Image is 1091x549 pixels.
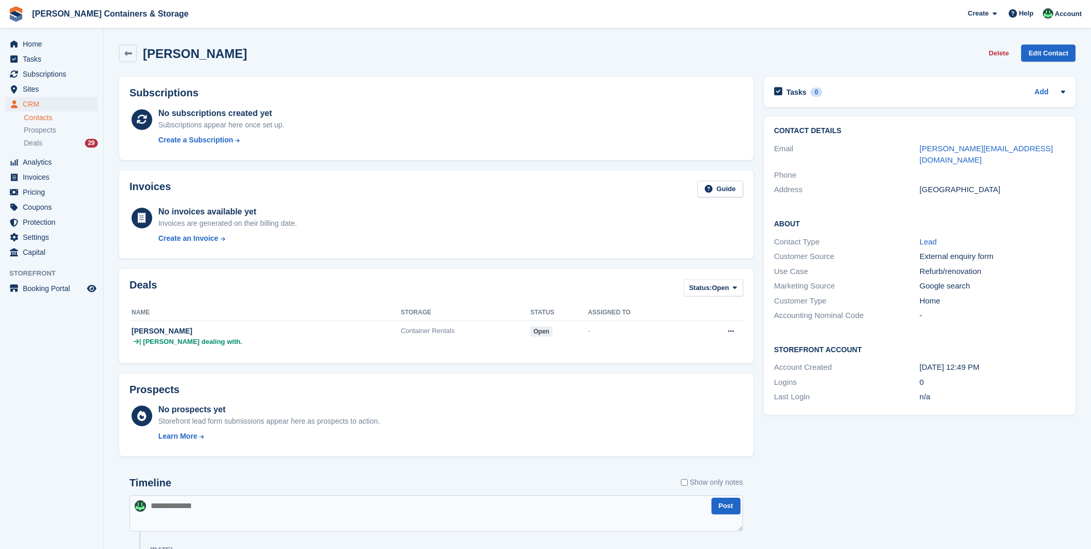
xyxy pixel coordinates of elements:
a: menu [5,52,98,66]
h2: Timeline [129,477,171,489]
a: menu [5,155,98,169]
span: open [530,326,552,337]
a: Prospects [24,125,98,136]
a: Lead [920,237,937,246]
span: Create [968,8,988,19]
a: menu [5,215,98,229]
div: [GEOGRAPHIC_DATA] [920,184,1065,196]
div: No invoices available yet [158,206,297,218]
a: [PERSON_NAME] Containers & Storage [28,5,193,22]
div: Account Created [774,362,920,373]
div: Last Login [774,391,920,403]
span: Open [712,283,729,293]
div: [DATE] 12:49 PM [920,362,1065,373]
div: Phone [774,169,920,181]
div: Address [774,184,920,196]
span: Sites [23,82,85,96]
span: Tasks [23,52,85,66]
span: Subscriptions [23,67,85,81]
div: Learn More [158,431,197,442]
span: Status: [689,283,712,293]
div: Marketing Source [774,280,920,292]
span: Deals [24,138,42,148]
span: Analytics [23,155,85,169]
span: Help [1019,8,1034,19]
button: Status: Open [683,279,743,296]
div: Create a Subscription [158,135,234,146]
a: Contacts [24,113,98,123]
a: Deals 29 [24,138,98,149]
a: [PERSON_NAME][EMAIL_ADDRESS][DOMAIN_NAME] [920,144,1053,165]
a: Guide [697,181,743,198]
a: menu [5,97,98,111]
a: menu [5,170,98,184]
img: Arjun Preetham [1043,8,1053,19]
span: Storefront [9,268,103,279]
a: menu [5,200,98,214]
div: External enquiry form [920,251,1065,263]
button: Post [711,498,740,515]
div: Google search [920,280,1065,292]
a: Preview store [85,282,98,295]
div: Customer Source [774,251,920,263]
div: 0 [810,88,822,97]
div: - [588,326,690,336]
th: Assigned to [588,305,690,321]
a: Add [1035,86,1049,98]
span: Capital [23,245,85,259]
h2: Tasks [787,88,807,97]
div: Email [774,143,920,166]
div: Invoices are generated on their billing date. [158,218,297,229]
a: Learn More [158,431,380,442]
th: Storage [401,305,530,321]
div: Use Case [774,266,920,278]
a: menu [5,185,98,199]
div: Subscriptions appear here once set up. [158,120,285,131]
h2: About [774,218,1065,228]
div: Create an Invoice [158,233,219,244]
div: No prospects yet [158,403,380,416]
span: [PERSON_NAME] dealing with. [143,337,242,347]
a: Create a Subscription [158,135,285,146]
div: [PERSON_NAME] [132,326,401,337]
span: Invoices [23,170,85,184]
h2: Invoices [129,181,171,198]
span: Coupons [23,200,85,214]
th: Status [530,305,588,321]
a: menu [5,82,98,96]
img: Arjun Preetham [135,500,146,512]
span: Account [1055,9,1082,19]
div: Customer Type [774,295,920,307]
div: 29 [85,139,98,148]
span: CRM [23,97,85,111]
div: Home [920,295,1065,307]
th: Name [129,305,401,321]
h2: [PERSON_NAME] [143,47,247,61]
a: menu [5,37,98,51]
span: Settings [23,230,85,244]
input: Show only notes [681,477,688,488]
a: menu [5,281,98,296]
span: Home [23,37,85,51]
div: n/a [920,391,1065,403]
h2: Contact Details [774,127,1065,135]
div: - [920,310,1065,322]
div: Container Rentals [401,326,530,336]
span: Pricing [23,185,85,199]
div: Storefront lead form submissions appear here as prospects to action. [158,416,380,427]
div: Accounting Nominal Code [774,310,920,322]
a: Create an Invoice [158,233,297,244]
h2: Subscriptions [129,87,743,99]
span: | [139,337,141,347]
div: Contact Type [774,236,920,248]
a: Edit Contact [1021,45,1075,62]
div: Logins [774,377,920,388]
h2: Prospects [129,384,180,396]
img: stora-icon-8386f47178a22dfd0bd8f6a31ec36ba5ce8667c1dd55bd0f319d3a0aa187defe.svg [8,6,24,22]
div: No subscriptions created yet [158,107,285,120]
div: 0 [920,377,1065,388]
span: Protection [23,215,85,229]
button: Delete [984,45,1013,62]
label: Show only notes [681,477,743,488]
a: menu [5,67,98,81]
